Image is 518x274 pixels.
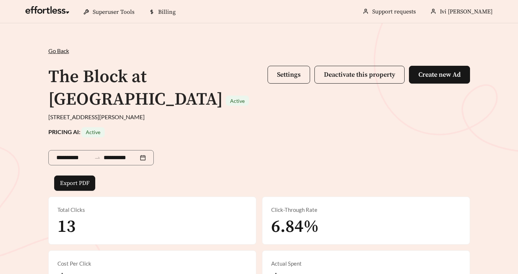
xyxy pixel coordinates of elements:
[57,206,247,214] div: Total Clicks
[48,47,69,54] span: Go Back
[409,66,470,84] button: Create new Ad
[48,113,470,121] div: [STREET_ADDRESS][PERSON_NAME]
[60,179,89,188] span: Export PDF
[48,66,223,110] h1: The Block at [GEOGRAPHIC_DATA]
[57,216,76,238] span: 13
[230,98,245,104] span: Active
[324,70,395,79] span: Deactivate this property
[57,259,247,268] div: Cost Per Click
[93,8,134,16] span: Superuser Tools
[94,154,101,161] span: swap-right
[271,216,319,238] span: 6.84%
[268,66,310,84] button: Settings
[314,66,405,84] button: Deactivate this property
[418,70,461,79] span: Create new Ad
[271,206,461,214] div: Click-Through Rate
[277,70,301,79] span: Settings
[48,128,105,135] strong: PRICING AI:
[440,8,493,15] span: Ivi [PERSON_NAME]
[271,259,461,268] div: Actual Spent
[372,8,416,15] a: Support requests
[158,8,176,16] span: Billing
[54,176,95,191] button: Export PDF
[86,129,100,135] span: Active
[94,154,101,161] span: to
